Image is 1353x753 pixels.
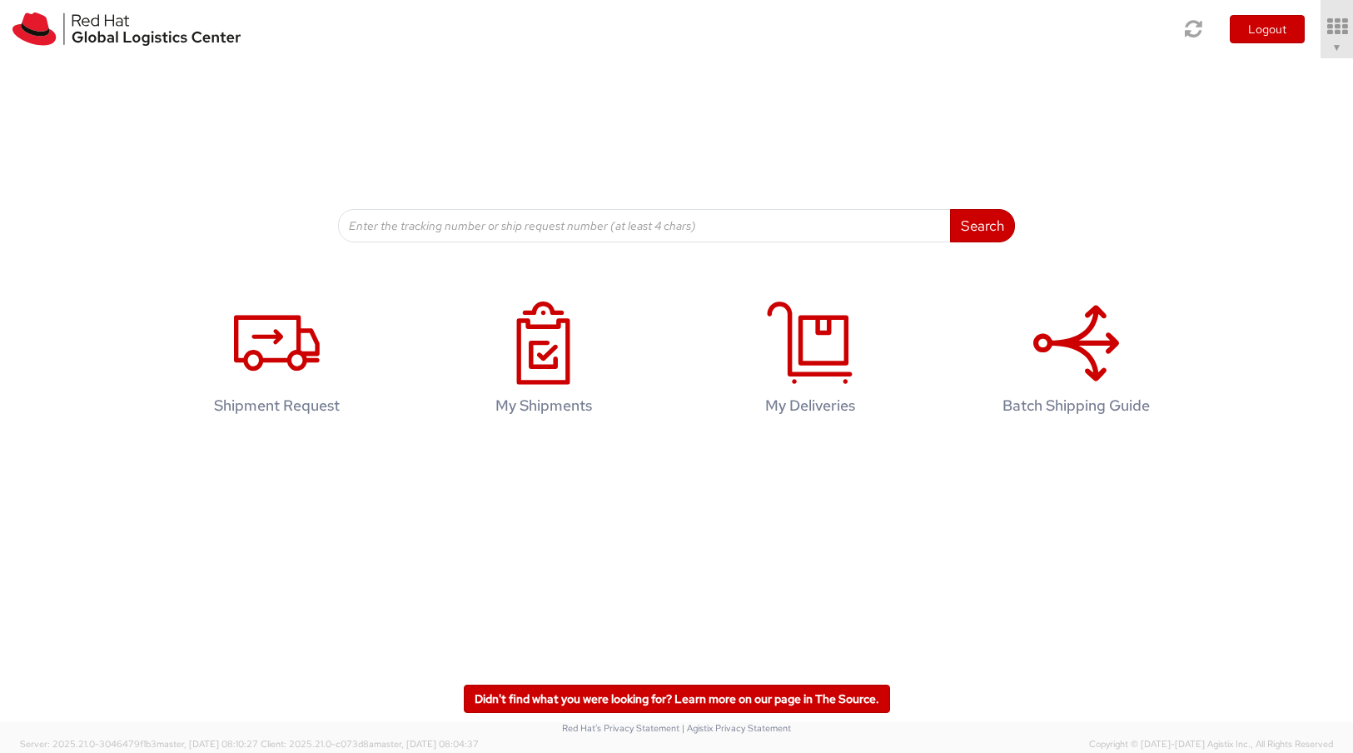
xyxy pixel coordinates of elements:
[338,209,951,242] input: Enter the tracking number or ship request number (at least 4 chars)
[12,12,241,46] img: rh-logistics-00dfa346123c4ec078e1.svg
[20,738,258,750] span: Server: 2025.21.0-3046479f1b3
[464,685,890,713] a: Didn't find what you were looking for? Learn more on our page in The Source.
[374,738,479,750] span: master, [DATE] 08:04:37
[969,397,1184,414] h4: Batch Shipping Guide
[261,738,479,750] span: Client: 2025.21.0-c073d8a
[157,738,258,750] span: master, [DATE] 08:10:27
[436,397,651,414] h4: My Shipments
[950,209,1015,242] button: Search
[682,722,791,734] a: | Agistix Privacy Statement
[419,284,669,440] a: My Shipments
[152,284,402,440] a: Shipment Request
[1089,738,1333,751] span: Copyright © [DATE]-[DATE] Agistix Inc., All Rights Reserved
[1230,15,1305,43] button: Logout
[952,284,1201,440] a: Batch Shipping Guide
[562,722,679,734] a: Red Hat's Privacy Statement
[170,397,385,414] h4: Shipment Request
[1332,41,1342,54] span: ▼
[703,397,918,414] h4: My Deliveries
[685,284,935,440] a: My Deliveries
